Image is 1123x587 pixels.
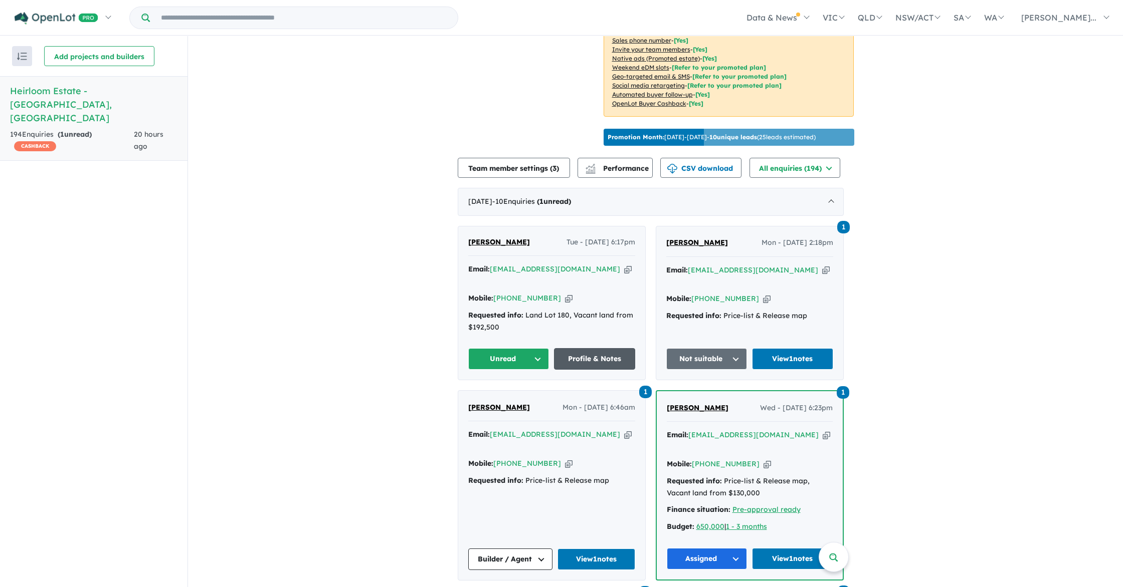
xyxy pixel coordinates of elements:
strong: ( unread) [537,197,571,206]
b: 10 unique leads [709,133,757,141]
div: | [667,521,833,533]
img: download icon [667,164,677,174]
span: 1 [837,386,849,399]
strong: Email: [666,265,688,274]
strong: Budget: [667,522,694,531]
span: - 10 Enquir ies [492,197,571,206]
a: [EMAIL_ADDRESS][DOMAIN_NAME] [490,430,620,439]
a: Pre-approval ready [732,505,801,514]
strong: Mobile: [468,293,493,303]
a: View1notes [752,548,833,569]
span: 3 [552,164,556,173]
span: 1 [60,130,64,139]
strong: Mobile: [468,459,493,468]
div: Price-list & Release map, Vacant land from $130,000 [667,475,833,499]
strong: Requested info: [468,311,523,320]
strong: Mobile: [667,459,692,468]
button: Performance [578,158,653,178]
div: Price-list & Release map [666,310,833,322]
img: bar-chart.svg [586,167,596,173]
a: 1 [639,384,652,398]
button: Assigned [667,548,747,569]
span: [Yes] [689,100,703,107]
strong: ( unread) [58,130,92,139]
strong: Email: [667,430,688,439]
span: [PERSON_NAME]... [1021,13,1096,23]
h5: Heirloom Estate - [GEOGRAPHIC_DATA] , [GEOGRAPHIC_DATA] [10,84,177,125]
strong: Requested info: [667,476,722,485]
a: [PERSON_NAME] [667,402,728,414]
span: Mon - [DATE] 6:46am [563,402,635,414]
button: Team member settings (3) [458,158,570,178]
a: [PHONE_NUMBER] [493,459,561,468]
span: 1 [539,197,543,206]
img: line-chart.svg [586,164,595,169]
button: Add projects and builders [44,46,154,66]
u: Social media retargeting [612,82,685,89]
button: Copy [823,430,830,440]
span: 20 hours ago [134,130,163,151]
strong: Requested info: [468,476,523,485]
div: Price-list & Release map [468,475,635,487]
button: All enquiries (194) [750,158,840,178]
button: Copy [822,265,830,275]
input: Try estate name, suburb, builder or developer [152,7,456,29]
button: Copy [624,429,632,440]
strong: Requested info: [666,311,721,320]
a: View1notes [557,548,635,570]
span: [PERSON_NAME] [667,403,728,412]
a: 1 - 3 months [726,522,767,531]
a: [PERSON_NAME] [468,236,530,248]
u: Invite your team members [612,46,690,53]
a: [PHONE_NUMBER] [692,459,760,468]
span: 1 [639,386,652,398]
a: [EMAIL_ADDRESS][DOMAIN_NAME] [688,265,818,274]
span: [Refer to your promoted plan] [672,64,766,71]
span: [PERSON_NAME] [666,238,728,247]
span: [PERSON_NAME] [468,403,530,412]
a: [PHONE_NUMBER] [493,293,561,303]
span: [ Yes ] [693,46,707,53]
span: Tue - [DATE] 6:17pm [567,236,635,248]
button: CSV download [660,158,741,178]
span: [PERSON_NAME] [468,237,530,246]
a: 650,000 [696,522,724,531]
a: 1 [837,220,850,233]
u: Native ads (Promoted estate) [612,55,700,62]
span: Wed - [DATE] 6:23pm [760,402,833,414]
button: Copy [764,459,771,469]
img: sort.svg [17,53,27,60]
button: Copy [565,458,573,469]
button: Copy [624,264,632,274]
span: [Yes] [702,55,717,62]
button: Copy [565,293,573,304]
button: Builder / Agent [468,548,552,570]
u: Sales phone number [612,37,671,44]
a: Profile & Notes [554,348,635,370]
img: Openlot PRO Logo White [15,12,98,25]
div: [DATE] [458,188,844,216]
a: [EMAIL_ADDRESS][DOMAIN_NAME] [490,264,620,273]
u: Weekend eDM slots [612,64,669,71]
span: [Yes] [695,91,710,98]
div: Land Lot 180, Vacant land from $192,500 [468,310,635,334]
span: [Refer to your promoted plan] [692,73,787,80]
u: OpenLot Buyer Cashback [612,100,686,107]
a: 1 [837,385,849,398]
a: View1notes [752,348,833,370]
span: 1 [837,221,850,233]
span: Performance [587,164,649,173]
button: Copy [763,293,771,304]
span: Mon - [DATE] 2:18pm [762,237,833,249]
u: Geo-targeted email & SMS [612,73,690,80]
div: 194 Enquir ies [10,129,134,153]
span: [ Yes ] [674,37,688,44]
strong: Finance situation: [667,505,730,514]
button: Unread [468,348,549,370]
span: CASHBACK [14,141,56,151]
a: [PERSON_NAME] [468,402,530,414]
span: [Refer to your promoted plan] [687,82,782,89]
strong: Email: [468,430,490,439]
